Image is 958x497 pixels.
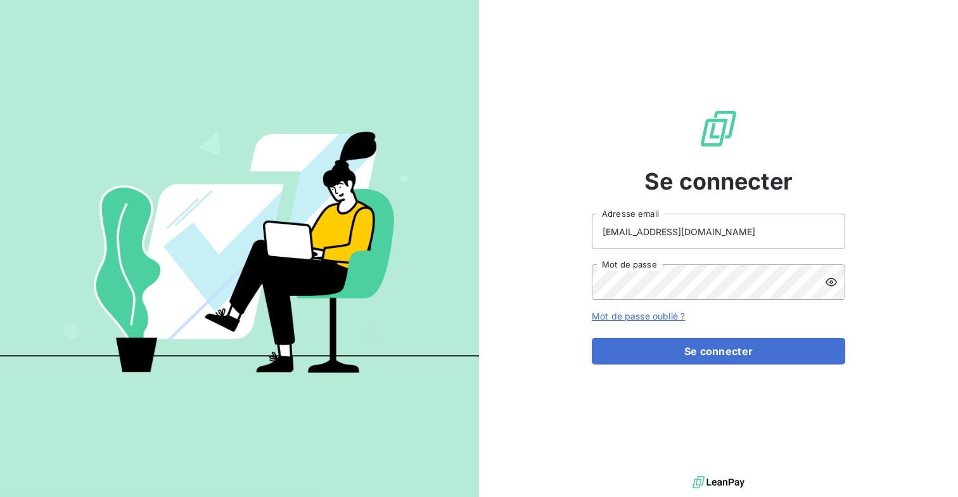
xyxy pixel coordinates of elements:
[592,214,845,249] input: placeholder
[592,311,685,321] a: Mot de passe oublié ?
[693,473,744,492] img: logo
[644,164,793,198] span: Se connecter
[592,338,845,365] button: Se connecter
[698,108,739,149] img: Logo LeanPay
